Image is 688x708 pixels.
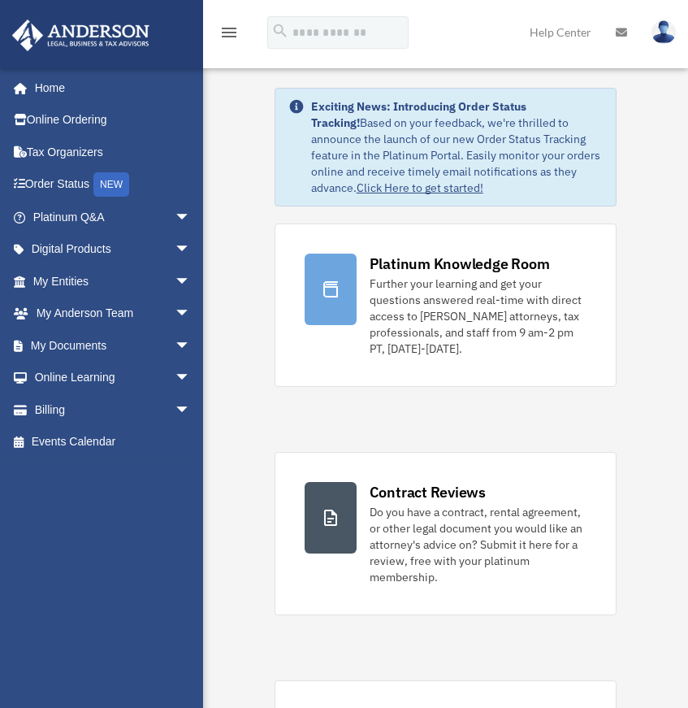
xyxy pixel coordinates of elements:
[651,20,676,44] img: User Pic
[370,254,550,274] div: Platinum Knowledge Room
[370,276,587,357] div: Further your learning and get your questions answered real-time with direct access to [PERSON_NAM...
[11,426,215,458] a: Events Calendar
[175,362,207,395] span: arrow_drop_down
[219,28,239,42] a: menu
[370,504,587,585] div: Do you have a contract, rental agreement, or other legal document you would like an attorney's ad...
[11,298,215,330] a: My Anderson Teamarrow_drop_down
[93,172,129,197] div: NEW
[275,224,617,387] a: Platinum Knowledge Room Further your learning and get your questions answered real-time with dire...
[11,362,215,394] a: Online Learningarrow_drop_down
[11,72,207,104] a: Home
[219,23,239,42] i: menu
[11,136,215,168] a: Tax Organizers
[370,482,486,502] div: Contract Reviews
[11,329,215,362] a: My Documentsarrow_drop_down
[175,201,207,234] span: arrow_drop_down
[11,393,215,426] a: Billingarrow_drop_down
[175,393,207,427] span: arrow_drop_down
[271,22,289,40] i: search
[357,180,483,195] a: Click Here to get started!
[11,104,215,137] a: Online Ordering
[11,168,215,202] a: Order StatusNEW
[175,265,207,298] span: arrow_drop_down
[11,265,215,298] a: My Entitiesarrow_drop_down
[11,201,215,233] a: Platinum Q&Aarrow_drop_down
[311,99,526,130] strong: Exciting News: Introducing Order Status Tracking!
[311,98,604,196] div: Based on your feedback, we're thrilled to announce the launch of our new Order Status Tracking fe...
[175,233,207,267] span: arrow_drop_down
[7,20,154,51] img: Anderson Advisors Platinum Portal
[275,452,617,615] a: Contract Reviews Do you have a contract, rental agreement, or other legal document you would like...
[175,298,207,331] span: arrow_drop_down
[11,233,215,266] a: Digital Productsarrow_drop_down
[175,329,207,363] span: arrow_drop_down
